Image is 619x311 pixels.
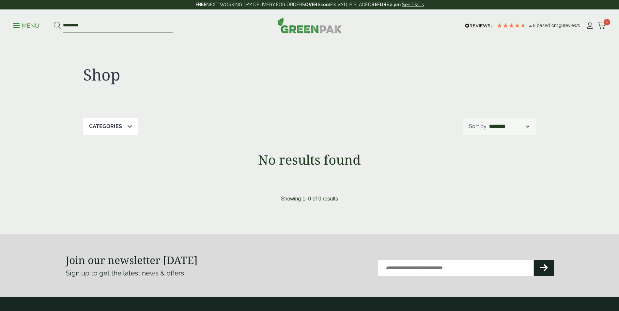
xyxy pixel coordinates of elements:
[66,152,554,168] h1: No results found
[13,22,39,28] a: Menu
[557,23,564,28] span: 198
[66,253,198,267] strong: Join our newsletter [DATE]
[281,195,338,203] p: Showing 1–0 of 0 results
[13,22,39,30] p: Menu
[586,22,594,29] i: My Account
[465,23,493,28] img: REVIEWS.io
[497,22,526,28] div: 4.79 Stars
[402,2,424,7] a: See T&C's
[195,2,206,7] strong: FREE
[488,123,530,130] select: Shop order
[598,22,606,29] i: Cart
[537,23,557,28] span: Based on
[277,18,342,33] img: GreenPak Supplies
[89,123,122,130] p: Categories
[469,123,487,130] p: Sort by
[529,23,537,28] span: 4.8
[83,65,310,84] h1: Shop
[371,2,401,7] strong: BEFORE 2 pm
[564,23,580,28] span: reviews
[598,21,606,31] a: 1
[66,268,285,278] p: Sign up to get the latest news & offers
[305,2,329,7] strong: OVER £100
[604,19,610,25] span: 1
